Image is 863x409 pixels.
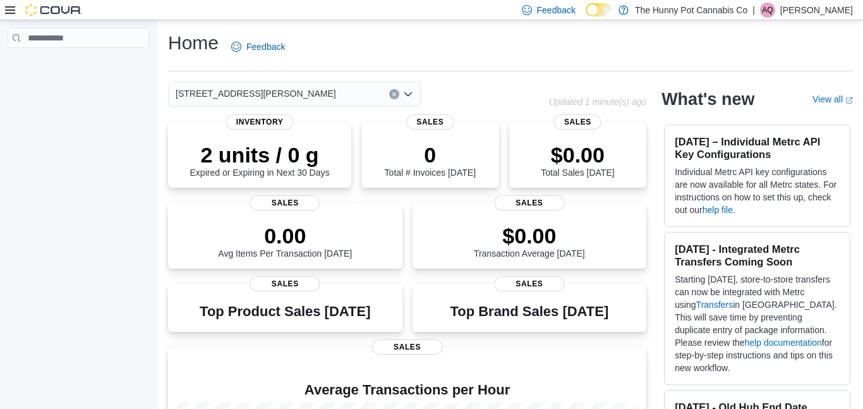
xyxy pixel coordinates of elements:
[25,4,82,16] img: Cova
[760,3,775,18] div: Aleha Qureshi
[168,30,219,56] h1: Home
[8,51,149,81] nav: Complex example
[845,97,853,104] svg: External link
[218,223,352,259] div: Avg Items Per Transaction [DATE]
[474,223,585,259] div: Transaction Average [DATE]
[675,166,840,216] p: Individual Metrc API key configurations are now available for all Metrc states. For instructions ...
[541,142,614,178] div: Total Sales [DATE]
[385,142,476,168] p: 0
[675,243,840,268] h3: [DATE] - Integrated Metrc Transfers Coming Soon
[200,304,370,319] h3: Top Product Sales [DATE]
[389,89,399,99] button: Clear input
[703,205,733,215] a: help file
[586,3,612,16] input: Dark Mode
[762,3,773,18] span: AQ
[246,40,285,53] span: Feedback
[190,142,330,168] p: 2 units / 0 g
[554,114,601,130] span: Sales
[226,34,290,59] a: Feedback
[178,382,636,398] h4: Average Transactions per Hour
[661,89,754,109] h2: What's new
[250,195,320,211] span: Sales
[549,97,646,107] p: Updated 1 minute(s) ago
[745,338,822,348] a: help documentation
[406,114,454,130] span: Sales
[250,276,320,291] span: Sales
[675,135,840,161] h3: [DATE] – Individual Metrc API Key Configurations
[385,142,476,178] div: Total # Invoices [DATE]
[541,142,614,168] p: $0.00
[176,86,336,101] span: [STREET_ADDRESS][PERSON_NAME]
[450,304,608,319] h3: Top Brand Sales [DATE]
[537,4,576,16] span: Feedback
[372,339,443,355] span: Sales
[752,3,755,18] p: |
[218,223,352,248] p: 0.00
[494,276,564,291] span: Sales
[226,114,294,130] span: Inventory
[494,195,564,211] span: Sales
[635,3,747,18] p: The Hunny Pot Cannabis Co
[696,300,733,310] a: Transfers
[812,94,853,104] a: View allExternal link
[403,89,413,99] button: Open list of options
[474,223,585,248] p: $0.00
[780,3,853,18] p: [PERSON_NAME]
[675,273,840,374] p: Starting [DATE], store-to-store transfers can now be integrated with Metrc using in [GEOGRAPHIC_D...
[586,16,586,17] span: Dark Mode
[190,142,330,178] div: Expired or Expiring in Next 30 Days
